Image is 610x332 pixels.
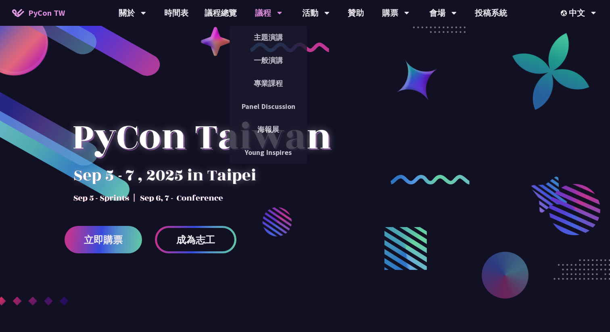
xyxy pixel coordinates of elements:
a: Panel Discussion [230,97,307,116]
img: curly-2.e802c9f.png [391,175,470,185]
span: 成為志工 [176,235,215,245]
img: Locale Icon [561,10,569,16]
a: Young Inspires [230,143,307,162]
span: PyCon TW [28,7,65,19]
a: 成為志工 [155,226,236,253]
a: 主題演講 [230,28,307,47]
a: 海報展 [230,120,307,139]
img: Home icon of PyCon TW 2025 [12,9,24,17]
span: 立即購票 [84,235,123,245]
a: PyCon TW [4,3,73,23]
a: 立即購票 [65,226,142,253]
a: 一般演講 [230,51,307,70]
a: 專業課程 [230,74,307,93]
